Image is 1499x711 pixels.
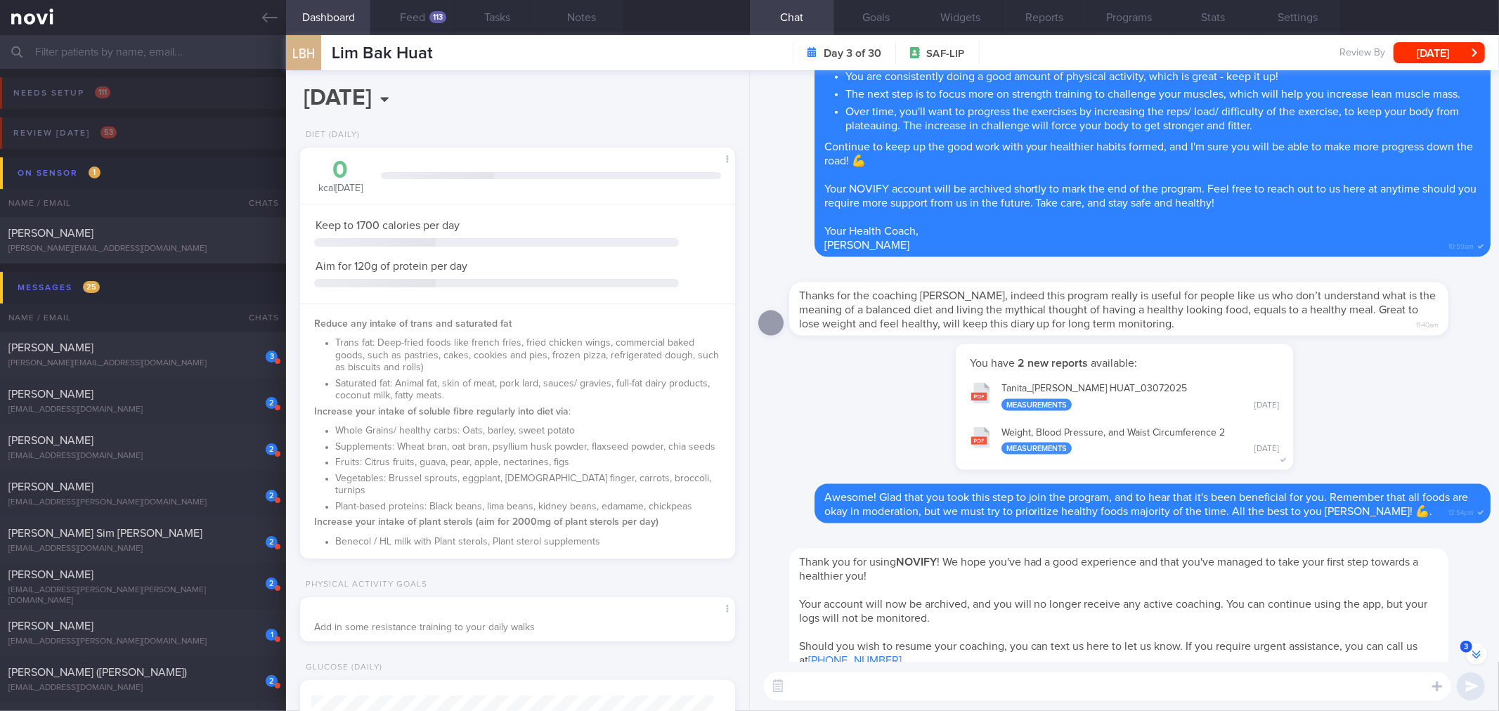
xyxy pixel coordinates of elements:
[1001,427,1279,455] div: Weight, Blood Pressure, and Waist Circumference 2
[283,27,325,81] div: LBH
[970,356,1279,370] p: You have available:
[335,533,720,549] li: Benecol / HL milk with Plant sterols, Plant sterol supplements
[266,351,278,363] div: 3
[335,422,720,438] li: Whole Grains/ healthy carbs: Oats, barley, sweet potato
[8,405,278,415] div: [EMAIL_ADDRESS][DOMAIN_NAME]
[300,663,382,673] div: Glucose (Daily)
[314,407,569,417] strong: Increase your intake of soluble fibre regularly into diet via
[10,124,120,143] div: Review [DATE]
[314,158,367,195] div: kcal [DATE]
[266,536,278,548] div: 2
[824,46,881,60] strong: Day 3 of 30
[8,451,278,462] div: [EMAIL_ADDRESS][DOMAIN_NAME]
[14,164,104,183] div: On sensor
[799,641,1418,666] span: Should you wish to resume your coaching, you can text us here to let us know. If you require urge...
[1460,641,1472,653] span: 3
[8,585,278,606] div: [EMAIL_ADDRESS][PERSON_NAME][PERSON_NAME][DOMAIN_NAME]
[824,226,919,237] span: Your Health Coach,
[266,443,278,455] div: 2
[314,622,535,632] span: Add in some resistance training to your daily walks
[266,629,278,641] div: 1
[83,281,100,293] span: 25
[8,244,278,254] div: [PERSON_NAME][EMAIL_ADDRESS][DOMAIN_NAME]
[808,655,902,666] a: [PHONE_NUMBER]
[314,407,571,417] span: :
[8,528,202,539] span: [PERSON_NAME] Sim [PERSON_NAME]
[8,342,93,353] span: [PERSON_NAME]
[845,101,1481,133] li: Over time, you'll want to progress the exercises by increasing the reps/ load/ difficulty of the ...
[8,389,93,400] span: [PERSON_NAME]
[799,599,1428,624] span: Your account will now be archived, and you will no longer receive any active coaching. You can co...
[335,374,720,403] li: Saturated fat: Animal fat, skin of meat, pork lard, sauces/ gravies, full-fat dairy products, coc...
[8,435,93,446] span: [PERSON_NAME]
[824,141,1474,167] span: Continue to keep up the good work with your healthier habits formed, and I'm sure you will be abl...
[100,126,117,138] span: 53
[335,438,720,454] li: Supplements: Wheat bran, oat bran, psyllium husk powder, flaxseed powder, chia seeds
[14,278,103,297] div: Messages
[314,319,512,329] strong: Reduce any intake of trans and saturated fat
[799,556,1419,582] span: Thank you for using ! We hope you've had a good experience and that you've managed to take your f...
[824,183,1477,209] span: Your NOVIFY account will be archived shortly to mark the end of the program. Feel free to reach o...
[314,158,367,183] div: 0
[10,84,114,103] div: Needs setup
[1001,383,1279,411] div: Tanita_ [PERSON_NAME] HUAT_ 03072025
[8,683,278,693] div: [EMAIL_ADDRESS][DOMAIN_NAME]
[266,397,278,409] div: 2
[89,167,100,178] span: 1
[1001,443,1072,455] div: Measurements
[266,490,278,502] div: 2
[8,228,93,239] span: [PERSON_NAME]
[1448,238,1474,252] span: 10:59am
[266,675,278,687] div: 2
[266,578,278,589] div: 2
[1466,644,1487,665] button: 3
[335,469,720,497] li: Vegetables: Brussel sprouts, eggplant, [DEMOGRAPHIC_DATA] finger, carrots, broccoli, turnips
[332,45,433,62] span: Lim Bak Huat
[335,334,720,374] li: Trans fat: Deep-fried foods like french fries, fried chicken wings, commercial baked goods, such ...
[963,418,1286,462] button: Weight, Blood Pressure, and Waist Circumference 2 Measurements [DATE]
[300,580,427,590] div: Physical Activity Goals
[8,667,187,678] span: [PERSON_NAME] ([PERSON_NAME])
[824,240,909,251] span: [PERSON_NAME]
[8,569,93,580] span: [PERSON_NAME]
[963,374,1286,418] button: Tanita_[PERSON_NAME] HUAT_03072025 Measurements [DATE]
[1339,47,1385,60] span: Review By
[845,66,1481,84] li: You are consistently doing a good amount of physical activity, which is great - keep it up!
[8,620,93,632] span: [PERSON_NAME]
[230,189,286,217] div: Chats
[300,130,360,141] div: Diet (Daily)
[8,544,278,554] div: [EMAIL_ADDRESS][DOMAIN_NAME]
[896,556,937,568] strong: NOVIFY
[8,637,278,647] div: [EMAIL_ADDRESS][PERSON_NAME][DOMAIN_NAME]
[1015,358,1091,369] strong: 2 new reports
[8,497,278,508] div: [EMAIL_ADDRESS][PERSON_NAME][DOMAIN_NAME]
[1001,399,1072,411] div: Measurements
[8,481,93,493] span: [PERSON_NAME]
[824,492,1469,517] span: Awesome! Glad that you took this step to join the program, and to hear that it's been beneficial ...
[230,304,286,332] div: Chats
[429,11,446,23] div: 113
[799,290,1436,330] span: Thanks for the coaching [PERSON_NAME], indeed this program really is useful for people like us wh...
[1254,444,1279,455] div: [DATE]
[314,517,658,527] strong: Increase your intake of plant sterols (aim for 2000mg of plant sterols per day)
[1416,317,1439,330] span: 11:40am
[335,453,720,469] li: Fruits: Citrus fruits, guava, pear, apple, nectarines, figs
[1448,504,1474,518] span: 12:54pm
[8,358,278,369] div: [PERSON_NAME][EMAIL_ADDRESS][DOMAIN_NAME]
[1394,42,1485,63] button: [DATE]
[926,47,964,61] span: SAF-LIP
[845,84,1481,101] li: The next step is to focus more on strength training to challenge your muscles, which will help yo...
[316,261,467,272] span: Aim for 120g of protein per day
[1254,400,1279,411] div: [DATE]
[335,497,720,514] li: Plant-based proteins: Black beans, lima beans, kidney beans, edamame, chickpeas
[316,220,460,231] span: Keep to 1700 calories per day
[95,86,110,98] span: 111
